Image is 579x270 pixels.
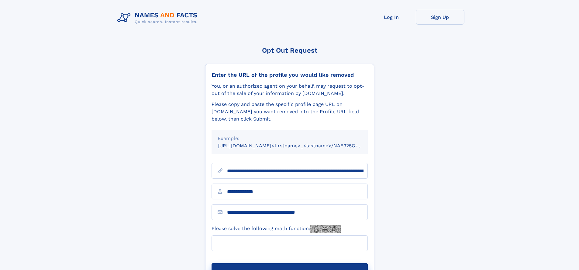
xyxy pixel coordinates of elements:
[115,10,202,26] img: Logo Names and Facts
[205,47,374,54] div: Opt Out Request
[212,82,368,97] div: You, or an authorized agent on your behalf, may request to opt-out of the sale of your informatio...
[218,135,362,142] div: Example:
[416,10,464,25] a: Sign Up
[218,143,379,149] small: [URL][DOMAIN_NAME]<firstname>_<lastname>/NAF325G-xxxxxxxx
[212,225,341,233] label: Please solve the following math function:
[212,101,368,123] div: Please copy and paste the specific profile page URL on [DOMAIN_NAME] you want removed into the Pr...
[212,72,368,78] div: Enter the URL of the profile you would like removed
[367,10,416,25] a: Log In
